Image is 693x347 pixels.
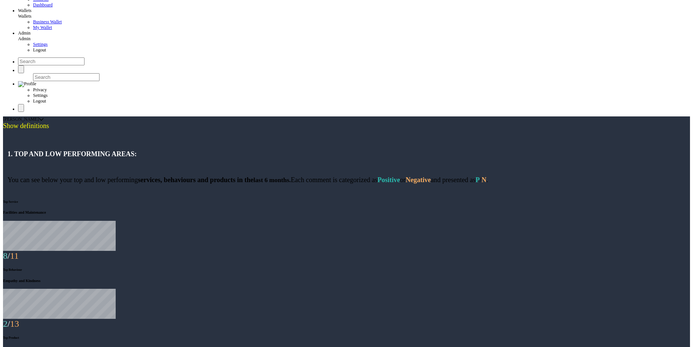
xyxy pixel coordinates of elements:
[10,319,19,329] span: 13
[18,30,30,36] a: Admin
[18,36,30,41] span: Admin
[254,177,291,184] span: last 6 months.
[406,176,431,184] span: Negative
[476,176,480,184] span: P
[377,176,400,184] span: Positive
[3,268,690,272] h6: Top Behaviour
[8,176,685,184] p: You can see below your top and low performing Each comment is categorized as or and presented as / .
[3,116,39,122] div: [PERSON_NAME]
[3,251,8,261] span: 8
[8,319,10,329] span: /
[8,251,10,261] span: /
[3,319,8,329] span: 2
[3,210,690,214] h5: Facilities and Maintenance
[33,19,62,24] a: Business Wallet
[3,336,690,339] h6: Top Product
[18,8,32,13] a: Wallets
[33,42,48,47] a: Settings
[138,176,291,184] strong: services, behaviours and products in the
[10,251,19,261] span: 11
[33,93,48,98] span: Settings
[8,150,137,158] strong: 1. TOP AND LOW PERFORMING AREAS:
[3,279,690,283] h5: Empathy and Kindness
[33,47,46,53] span: Logout
[18,14,32,19] span: Wallets
[33,98,46,104] span: Logout
[18,81,36,87] img: Profile
[18,57,85,65] input: Search
[3,200,690,204] h6: Top Service
[3,122,49,130] span: Show definitions
[33,25,52,30] a: My Wallet
[482,176,486,184] span: N
[33,73,100,81] input: Search
[33,2,53,8] a: Dashboard
[33,87,47,92] span: Privacy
